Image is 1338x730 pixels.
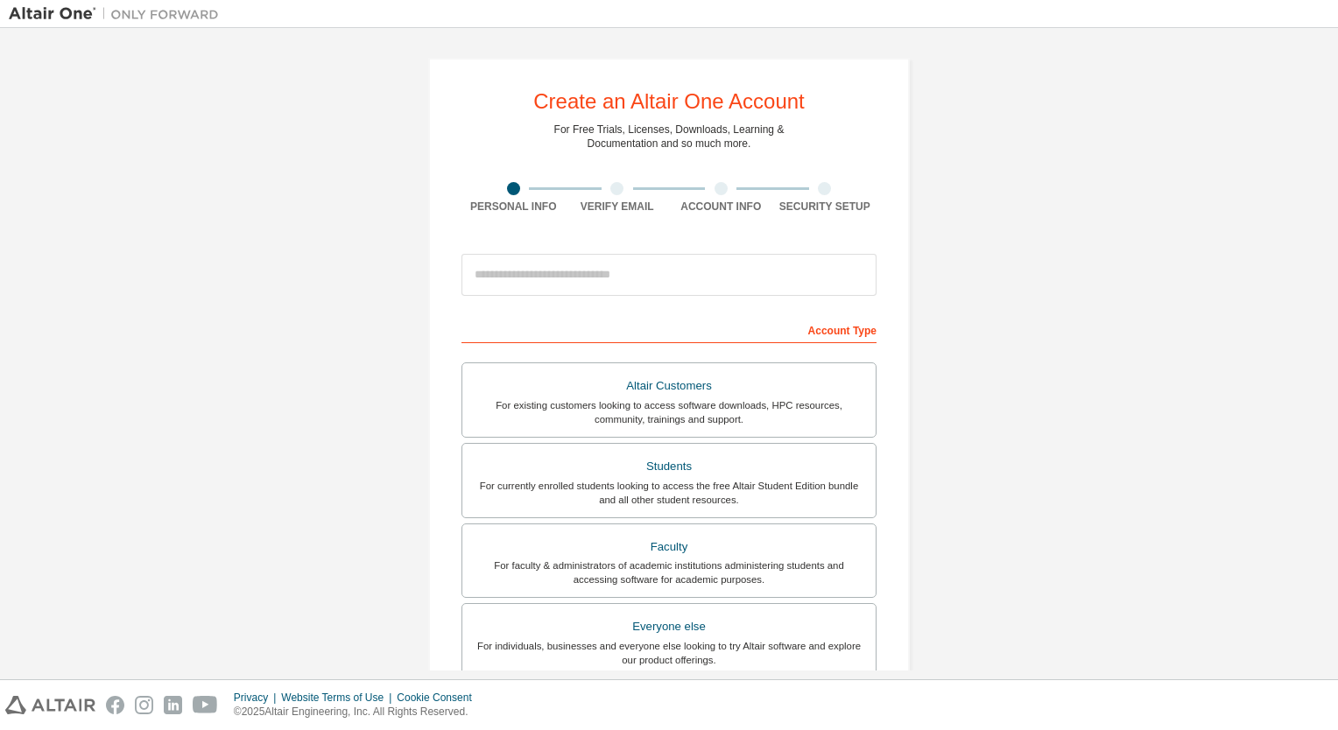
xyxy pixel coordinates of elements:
div: Security Setup [773,200,877,214]
div: For faculty & administrators of academic institutions administering students and accessing softwa... [473,558,865,586]
p: © 2025 Altair Engineering, Inc. All Rights Reserved. [234,705,482,719]
img: instagram.svg [135,696,153,714]
img: altair_logo.svg [5,696,95,714]
div: Students [473,454,865,479]
img: facebook.svg [106,696,124,714]
div: Altair Customers [473,374,865,398]
div: Account Type [461,315,877,343]
img: linkedin.svg [164,696,182,714]
div: Faculty [473,535,865,559]
div: Account Info [669,200,773,214]
div: Create an Altair One Account [533,91,805,112]
div: Everyone else [473,614,865,639]
div: Website Terms of Use [281,691,397,705]
div: Verify Email [566,200,670,214]
div: For existing customers looking to access software downloads, HPC resources, community, trainings ... [473,398,865,426]
div: For currently enrolled students looking to access the free Altair Student Edition bundle and all ... [473,479,865,507]
div: Cookie Consent [397,691,482,705]
div: For individuals, businesses and everyone else looking to try Altair software and explore our prod... [473,639,865,667]
img: Altair One [9,5,228,23]
div: For Free Trials, Licenses, Downloads, Learning & Documentation and so much more. [554,123,785,151]
div: Personal Info [461,200,566,214]
img: youtube.svg [193,696,218,714]
div: Privacy [234,691,281,705]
